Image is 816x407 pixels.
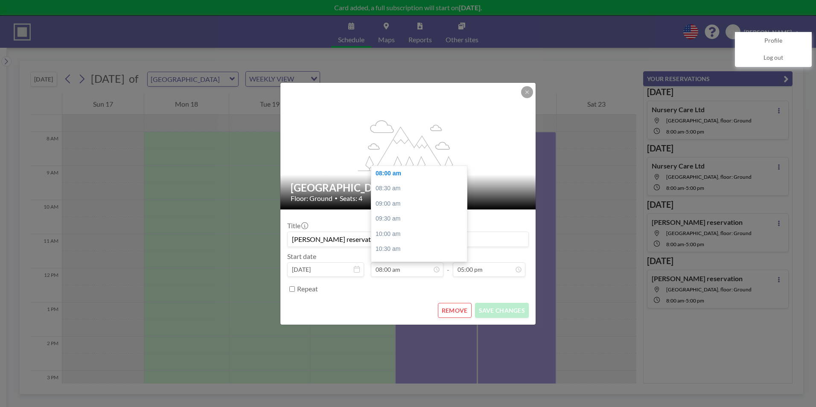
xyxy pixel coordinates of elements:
div: 10:30 am [371,241,471,257]
button: REMOVE [438,303,472,318]
div: 08:30 am [371,181,471,196]
div: 10:00 am [371,227,471,242]
a: Log out [735,49,811,67]
button: SAVE CHANGES [475,303,529,318]
span: • [335,195,338,201]
span: Profile [764,37,782,45]
label: Repeat [297,285,318,293]
span: Seats: 4 [340,194,362,203]
div: 09:30 am [371,211,471,227]
div: 11:00 am [371,257,471,272]
label: Title [287,221,307,230]
span: Floor: Ground [291,194,332,203]
h2: [GEOGRAPHIC_DATA] [291,181,526,194]
a: Profile [735,32,811,49]
span: - [447,255,449,274]
input: (No title) [288,232,528,247]
div: 08:00 am [371,166,471,181]
label: Start date [287,252,316,261]
span: Log out [764,54,783,62]
div: 09:00 am [371,196,471,212]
